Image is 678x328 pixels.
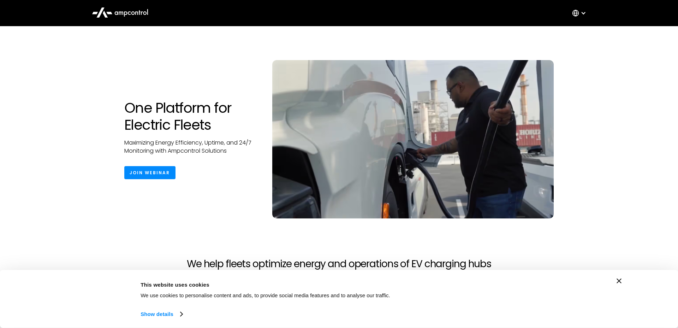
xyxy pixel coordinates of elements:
div: This website uses cookies [141,280,487,289]
span: We use cookies to personalise content and ads, to provide social media features and to analyse ou... [141,292,390,298]
button: Close banner [617,279,621,283]
p: Maximizing Energy Efficiency, Uptime, and 24/7 Monitoring with Ampcontrol Solutions [124,139,258,155]
a: Join Webinar [124,166,176,179]
h2: We help fleets optimize energy and operations of EV charging hubs [187,258,491,270]
button: Okay [502,279,603,299]
a: Show details [141,309,182,320]
h1: One Platform for Electric Fleets [124,99,258,133]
